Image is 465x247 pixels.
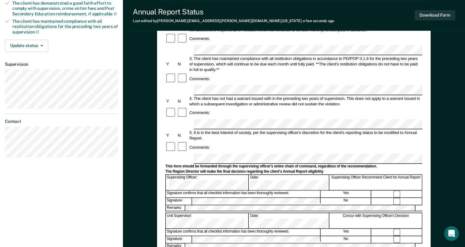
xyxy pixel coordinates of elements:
div: Remarks: [166,205,186,211]
div: The client has demonstrated a good faith effort to comply with supervision, crime victim fees and... [12,1,118,16]
div: Date: [249,175,329,190]
div: 3. The client has maintained compliance with all restitution obligations in accordance to PD/POP-... [188,56,422,72]
div: The client has maintained compliance with all restitution obligations for the preceding two years of [12,19,118,34]
div: Signature: [166,236,192,243]
div: Comments: [188,110,211,116]
div: Supervising Officer: [166,175,249,190]
div: The Region Director will make the final decision regarding the client's Annual Report eligibility [165,169,422,174]
dt: Supervision [5,62,118,67]
div: N [177,133,188,138]
div: Comments: [188,36,211,41]
div: Signature confirms that all checklist information has been thoroughly reviewed. [166,229,321,236]
div: 4. The client has not had a warrant issued with in the preceding two years of supervision. This d... [188,96,422,107]
div: This form should be forwarded through the supervising officer's entire chain of command, regardle... [165,164,422,169]
button: Update status [5,40,48,52]
span: supervision [12,29,39,34]
div: Unit Supervisor: [166,213,249,228]
div: Annual Report Status [133,7,334,16]
div: Y [165,98,177,104]
div: 5. It is in the best interest of society, per the supervising officer's discretion for the client... [188,130,422,141]
div: Open Intercom Messenger [444,226,459,241]
div: Comments: [188,76,211,81]
dt: Contact [5,119,118,124]
div: Concur with Supervising Officer's Decision [330,213,422,228]
div: Date: [249,213,329,228]
div: Signature: [166,198,192,205]
div: Last edited by [PERSON_NAME][EMAIL_ADDRESS][PERSON_NAME][DOMAIN_NAME][US_STATE] [133,19,334,23]
div: Yes [321,229,371,236]
div: No [321,236,371,243]
div: No [321,198,371,205]
div: Comments: [188,144,211,150]
div: Supervising Officer Recommend Client for Annual Report [330,175,422,190]
div: Yes [321,191,371,198]
span: a few seconds ago [303,19,334,23]
div: N [177,61,188,67]
div: Y [165,133,177,138]
div: Signature confirms that all checklist information has been thoroughly reviewed. [166,191,321,198]
span: applicable [92,11,117,16]
div: Y [165,61,177,67]
div: N [177,98,188,104]
button: Download Form [415,10,455,20]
